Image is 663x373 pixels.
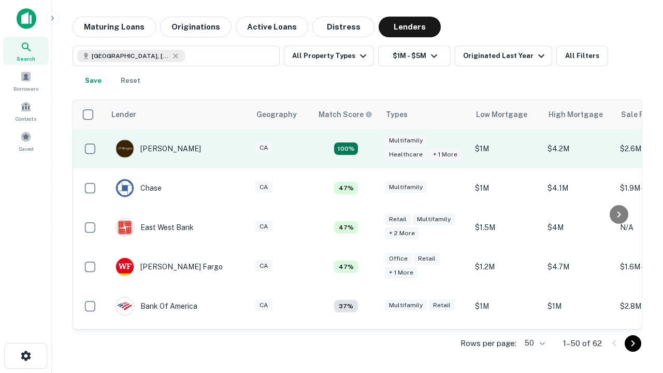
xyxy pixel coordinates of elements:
iframe: Chat Widget [611,257,663,307]
div: Geography [256,108,297,121]
div: + 2 more [385,227,419,239]
div: CA [255,260,272,272]
span: Saved [19,145,34,153]
button: $1M - $5M [378,46,451,66]
button: Maturing Loans [73,17,156,37]
td: $1.2M [470,247,542,286]
th: Lender [105,100,250,129]
div: Matching Properties: 19, hasApolloMatch: undefined [334,142,358,155]
a: Borrowers [3,67,49,95]
td: $4.2M [542,129,615,168]
div: Capitalize uses an advanced AI algorithm to match your search with the best lender. The match sco... [319,109,372,120]
div: + 1 more [429,149,462,161]
div: Multifamily [413,213,455,225]
td: $1M [542,286,615,326]
div: High Mortgage [549,108,603,121]
td: $1M [470,286,542,326]
td: $1M [470,168,542,208]
div: Retail [429,299,455,311]
img: picture [116,140,134,157]
div: Healthcare [385,149,427,161]
a: Search [3,37,49,65]
div: Originated Last Year [463,50,547,62]
span: Search [17,54,35,63]
div: Matching Properties: 5, hasApolloMatch: undefined [334,261,358,273]
div: East West Bank [116,218,194,237]
a: Contacts [3,97,49,125]
button: Lenders [379,17,441,37]
img: picture [116,297,134,315]
th: High Mortgage [542,100,615,129]
div: Low Mortgage [476,108,527,121]
td: $1.5M [470,208,542,247]
div: Matching Properties: 5, hasApolloMatch: undefined [334,182,358,194]
h6: Match Score [319,109,370,120]
th: Geography [250,100,312,129]
th: Capitalize uses an advanced AI algorithm to match your search with the best lender. The match sco... [312,100,380,129]
div: Multifamily [385,299,427,311]
td: $4.1M [542,168,615,208]
td: $1.4M [470,326,542,365]
div: CA [255,299,272,311]
button: Active Loans [236,17,308,37]
div: Office [385,253,412,265]
button: Distress [312,17,374,37]
p: 1–50 of 62 [563,337,602,350]
a: Saved [3,127,49,155]
img: capitalize-icon.png [17,8,36,29]
div: Retail [414,253,440,265]
div: Matching Properties: 4, hasApolloMatch: undefined [334,300,358,312]
div: Multifamily [385,181,427,193]
img: picture [116,179,134,197]
td: $1M [470,129,542,168]
p: Rows per page: [460,337,516,350]
span: Contacts [16,114,36,123]
div: CA [255,142,272,154]
td: $4.5M [542,326,615,365]
th: Low Mortgage [470,100,542,129]
div: Chase [116,179,162,197]
div: [PERSON_NAME] [116,139,201,158]
div: CA [255,181,272,193]
div: Types [386,108,408,121]
div: 50 [521,336,546,351]
div: Bank Of America [116,297,197,315]
div: Retail [385,213,411,225]
div: CA [255,221,272,233]
button: All Filters [556,46,608,66]
button: [GEOGRAPHIC_DATA], [GEOGRAPHIC_DATA], [GEOGRAPHIC_DATA] [73,46,280,66]
div: Lender [111,108,136,121]
button: All Property Types [284,46,374,66]
button: Originations [160,17,232,37]
div: Multifamily [385,135,427,147]
img: picture [116,219,134,236]
td: $4M [542,208,615,247]
th: Types [380,100,470,129]
button: Save your search to get updates of matches that match your search criteria. [77,70,110,91]
button: Reset [114,70,147,91]
span: [GEOGRAPHIC_DATA], [GEOGRAPHIC_DATA], [GEOGRAPHIC_DATA] [92,51,169,61]
span: Borrowers [13,84,38,93]
td: $4.7M [542,247,615,286]
div: Matching Properties: 5, hasApolloMatch: undefined [334,221,358,234]
button: Originated Last Year [455,46,552,66]
div: [PERSON_NAME] Fargo [116,257,223,276]
button: Go to next page [625,335,641,352]
img: picture [116,258,134,276]
div: + 1 more [385,267,417,279]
